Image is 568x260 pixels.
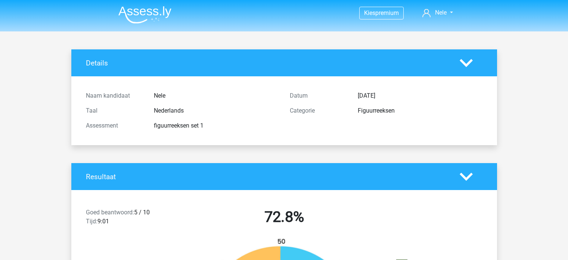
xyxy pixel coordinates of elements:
[80,121,148,130] div: Assessment
[364,9,375,16] span: Kies
[148,106,284,115] div: Nederlands
[80,106,148,115] div: Taal
[86,59,448,67] h4: Details
[419,8,456,17] a: Nele
[284,91,352,100] div: Datum
[284,106,352,115] div: Categorie
[352,91,488,100] div: [DATE]
[86,209,134,216] span: Goed beantwoord:
[352,106,488,115] div: Figuurreeksen
[435,9,447,16] span: Nele
[148,91,284,100] div: Nele
[148,121,284,130] div: figuurreeksen set 1
[118,6,171,24] img: Assessly
[80,208,182,229] div: 5 / 10 9:01
[80,91,148,100] div: Naam kandidaat
[188,208,381,226] h2: 72.8%
[86,218,97,225] span: Tijd:
[375,9,399,16] span: premium
[360,8,403,18] a: Kiespremium
[86,172,448,181] h4: Resultaat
